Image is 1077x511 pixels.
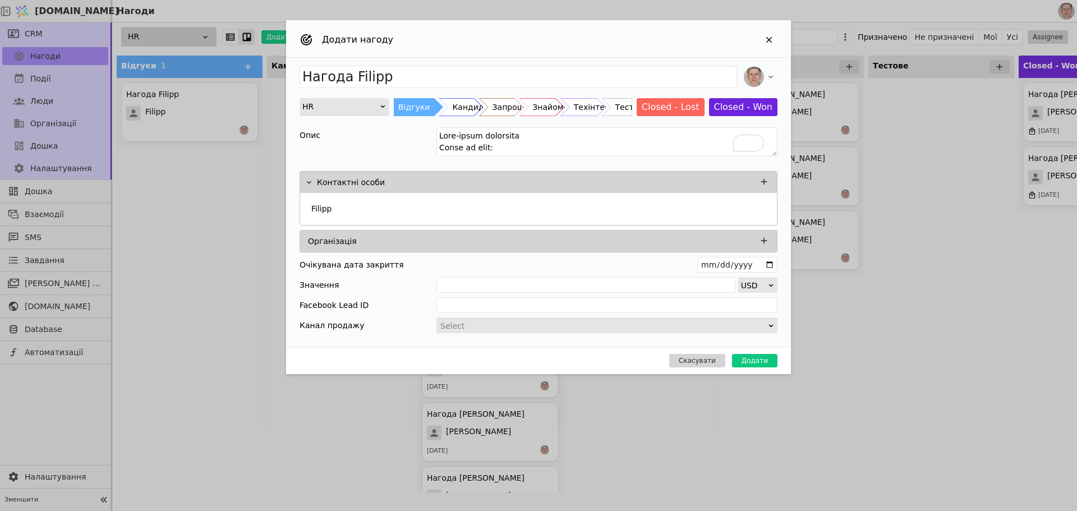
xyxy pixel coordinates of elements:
[317,177,385,188] p: Контактні особи
[300,127,436,143] div: Опис
[300,66,737,88] input: Ім'я
[308,236,357,247] p: Організація
[452,98,498,116] div: Кандидати
[300,317,364,333] div: Канал продажу
[436,127,777,156] textarea: To enrich screen reader interactions, please activate Accessibility in Grammarly extension settings
[311,203,332,215] p: Filipp
[300,297,369,313] div: Facebook Lead ID
[741,278,767,293] div: USD
[302,99,379,114] div: HR
[440,318,766,334] div: Select
[493,98,539,116] div: Запрошено
[709,98,778,116] button: Closed - Won
[732,354,777,367] button: Додати
[637,98,705,116] button: Closed - Lost
[669,354,725,367] button: Скасувати
[744,67,764,87] img: РS
[300,277,339,293] span: Значення
[322,33,393,47] h2: Додати нагоду
[574,98,624,116] div: Техінтервʼю
[286,20,791,374] div: Add Opportunity
[300,257,404,273] div: Очікувана дата закриття
[615,98,648,116] div: Тестове
[398,98,430,116] div: Відгуки
[532,98,582,116] div: Знайомство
